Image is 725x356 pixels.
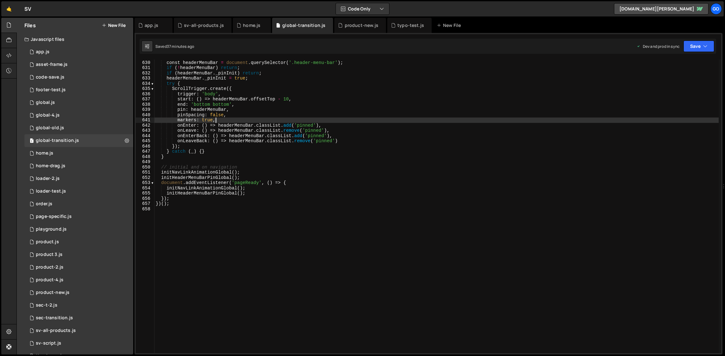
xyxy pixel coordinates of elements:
div: loader-2.js [36,176,60,181]
div: 650 [136,165,154,170]
div: 14248/41299.js [24,198,133,210]
div: 14248/39945.js [24,286,133,299]
div: 14248/38152.js [24,46,133,58]
div: 14248/37746.js [24,210,133,223]
div: 14248/37103.js [24,261,133,274]
div: Javascript files [17,33,133,46]
div: global.js [36,100,55,105]
div: 645 [136,138,154,144]
div: global-old.js [36,125,64,131]
div: 14248/41685.js [24,134,133,147]
div: product-new.js [36,290,69,296]
div: 14248/37029.js [24,236,133,248]
div: product 3.js [36,252,62,257]
div: 638 [136,102,154,107]
div: 14248/36682.js [24,324,133,337]
div: 635 [136,86,154,92]
div: 657 [136,201,154,207]
a: [DOMAIN_NAME][PERSON_NAME] [614,3,709,15]
div: 639 [136,107,154,112]
div: global-4.js [36,112,60,118]
div: 656 [136,196,154,201]
div: 634 [136,81,154,86]
div: 14248/44943.js [24,58,133,71]
div: code-save.js [36,74,64,80]
div: 14248/38116.js [24,109,133,122]
div: 648 [136,154,154,160]
div: 633 [136,76,154,81]
div: 654 [136,186,154,191]
div: sv-all-products.js [184,22,224,29]
div: typo-test.js [397,22,424,29]
div: 14248/42526.js [24,172,133,185]
div: 14248/40451.js [24,299,133,312]
div: 14248/36561.js [24,337,133,350]
div: sv-all-products.js [36,328,76,334]
div: 649 [136,159,154,165]
div: 637 [136,97,154,102]
div: loader-test.js [36,188,66,194]
div: home.js [243,22,260,29]
div: 643 [136,128,154,133]
div: product.js [36,239,59,245]
div: 14248/44462.js [24,84,133,96]
button: New File [102,23,126,28]
div: 640 [136,112,154,118]
a: 🤙 [1,1,17,16]
div: 14248/40432.js [24,312,133,324]
div: 632 [136,71,154,76]
div: 631 [136,65,154,71]
div: order.js [36,201,52,207]
button: Code Only [336,3,389,15]
div: 636 [136,92,154,97]
h2: Files [24,22,36,29]
div: app.js [36,49,49,55]
div: playground.js [36,226,67,232]
div: 647 [136,149,154,154]
div: 14248/40457.js [24,160,133,172]
div: 630 [136,60,154,66]
div: 652 [136,175,154,181]
div: 641 [136,118,154,123]
div: 14248/37414.js [24,122,133,134]
div: 14248/38114.js [24,274,133,286]
a: go [710,3,722,15]
div: 655 [136,191,154,196]
div: 14248/37799.js [24,96,133,109]
div: page-specific.js [36,214,72,219]
div: Dev and prod in sync [637,44,680,49]
div: 14248/42454.js [24,185,133,198]
div: global-transition.js [36,138,79,143]
div: 14248/36733.js [24,223,133,236]
div: home-drag.js [36,163,65,169]
div: product-4.js [36,277,63,283]
div: asset-frame.js [36,62,68,67]
div: 642 [136,123,154,128]
div: 14248/38021.js [24,71,133,84]
div: 14248/38890.js [24,147,133,160]
div: 651 [136,170,154,175]
div: 37 minutes ago [167,44,194,49]
div: footer-test.js [36,87,66,93]
div: sec-transition.js [36,315,73,321]
div: product-new.js [345,22,378,29]
div: 658 [136,207,154,212]
div: Saved [155,44,194,49]
div: app.js [145,22,158,29]
div: sec-t-2.js [36,302,57,308]
span: 1 [30,139,34,144]
div: New File [437,22,463,29]
div: product-2.js [36,264,63,270]
button: Save [683,41,714,52]
div: global-transition.js [282,22,325,29]
div: SV [24,5,31,13]
div: 653 [136,180,154,186]
div: 646 [136,144,154,149]
div: 14248/37239.js [24,248,133,261]
div: sv-script.js [36,340,61,346]
div: home.js [36,150,53,156]
div: 644 [136,133,154,139]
